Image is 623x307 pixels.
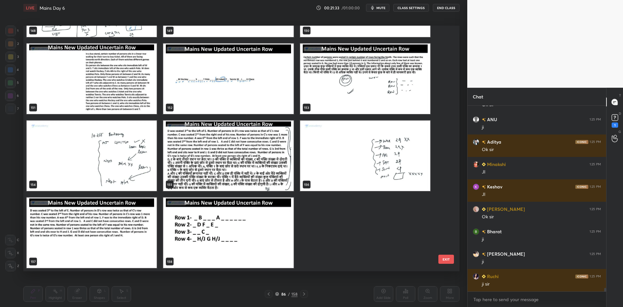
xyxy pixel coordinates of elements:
img: 1756884902X19UFH.pdf [27,121,157,191]
p: G [618,129,621,134]
div: Z [6,261,19,271]
img: Learner_Badge_beginner_1_8b307cf2a0.svg [482,162,486,166]
img: 56c43f3e382344919ae58144aa10845d.jpg [473,206,479,212]
span: mute [376,6,385,10]
h6: Aditya [486,138,501,145]
img: 1756884902X19UFH.pdf [163,198,293,268]
div: Ok sir [482,147,601,153]
p: T [619,93,621,98]
div: ji sir [482,281,601,288]
div: 1:25 PM [590,252,601,256]
div: 158 [291,291,298,297]
div: 1:25 PM [590,140,601,144]
h6: ANU [486,116,497,123]
p: Chat [468,88,488,105]
div: 2 [6,39,19,49]
div: 1 [612,122,618,128]
button: End Class [433,4,459,12]
img: 6ffa9314c1c447a1bcada66da3f98a4f.36421904_3 [473,251,479,257]
img: 1756884902X19UFH.pdf [27,44,157,114]
div: JI [482,191,601,198]
button: mute [366,4,389,12]
h6: [PERSON_NAME] [486,250,525,257]
div: 3 [6,52,19,62]
div: / [288,292,290,296]
div: 1 [6,26,18,36]
p: D [619,111,621,116]
div: Ok sir [482,214,601,220]
img: iconic-dark.1390631f.png [575,275,588,278]
img: no-rating-badge.077c3623.svg [482,252,486,256]
img: iconic-dark.1390631f.png [575,185,588,189]
img: 029748cdd23c410e884c4867dd4d4ea6.jpg [473,161,479,168]
img: 1756884902X19UFH.pdf [300,121,430,191]
button: CLASS SETTINGS [393,4,429,12]
div: 4 [5,65,19,75]
div: 7 [6,104,19,114]
img: 0fae6e87adcb454389f28d9da65cae77.jpg [473,139,479,145]
div: JI [482,169,601,175]
div: ji [482,236,601,243]
div: 86 [280,292,287,296]
div: 1:25 PM [590,118,601,122]
img: 3 [473,228,479,235]
div: 1:25 PM [590,207,601,211]
div: X [5,248,19,258]
img: Learner_Badge_beginner_1_8b307cf2a0.svg [482,275,486,278]
img: 1756884902X19UFH.pdf [163,44,293,114]
h4: Mains Day 6 [40,5,65,11]
div: ji [482,124,601,131]
div: C [5,235,19,245]
h6: Minakshi [486,161,506,168]
h6: [PERSON_NAME] [486,206,525,212]
div: 1:25 PM [590,275,601,278]
div: ji [482,259,601,265]
h6: Keshav [486,183,502,190]
img: 1756884902X19UFH.pdf [163,121,293,191]
img: no-rating-badge.077c3623.svg [482,185,486,189]
h6: Ruchi [486,273,499,280]
button: EXIT [438,255,454,264]
img: Learner_Badge_beginner_1_8b307cf2a0.svg [482,207,486,211]
img: 1756884902X19UFH.pdf [300,44,430,114]
img: no-rating-badge.077c3623.svg [482,140,486,144]
div: grid [468,106,606,291]
img: 1756884902X19UFH.pdf [27,198,157,268]
img: 528fdc29b035462aad872169a755597f.jpg [473,273,479,280]
h6: Bharat [486,228,502,235]
img: default.png [473,116,479,123]
div: 5 [5,78,19,88]
img: fce2d537d7ee430eadb41bd87212c0a0.101561678_3 [473,184,479,190]
div: 6 [5,91,19,101]
img: no-rating-badge.077c3623.svg [482,118,486,122]
div: 1:25 PM [590,185,601,189]
img: no-rating-badge.077c3623.svg [482,230,486,234]
div: 1:25 PM [590,162,601,166]
div: 1:25 PM [590,230,601,234]
div: grid [23,26,448,271]
div: LIVE [23,4,37,12]
img: iconic-dark.1390631f.png [575,140,588,144]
